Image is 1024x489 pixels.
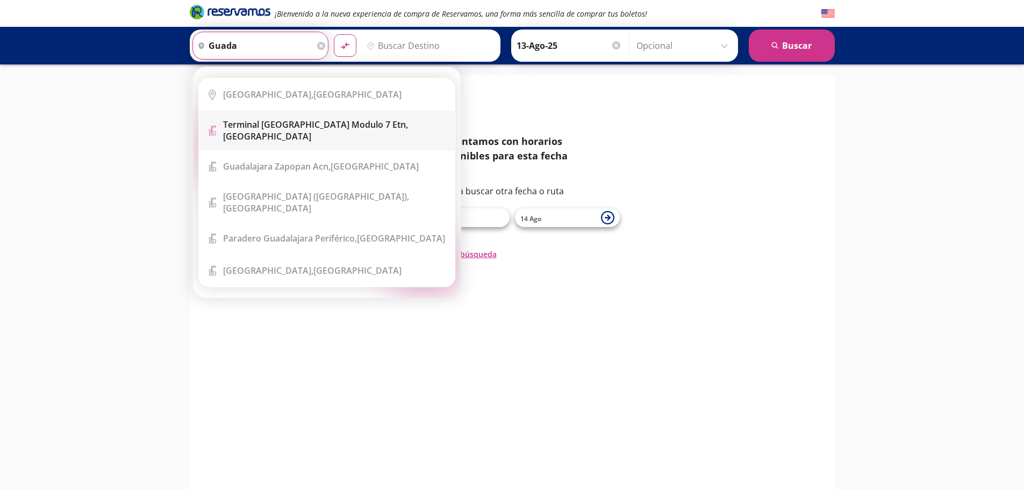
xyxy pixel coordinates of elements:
div: [GEOGRAPHIC_DATA] [223,119,447,142]
p: Te invitamos a buscar otra fecha o ruta [405,185,620,198]
input: Opcional [636,32,733,59]
button: English [821,7,835,20]
div: [GEOGRAPHIC_DATA] [223,160,419,172]
input: Buscar Destino [362,32,495,59]
button: 14 Ago [515,208,620,227]
div: [GEOGRAPHIC_DATA] [223,265,402,276]
b: Guadalajara Zapopan Acn, [223,160,331,172]
em: ¡Bienvenido a la nueva experiencia de compra de Reservamos, una forma más sencilla de comprar tus... [275,9,647,19]
button: Buscar [749,30,835,62]
div: [GEOGRAPHIC_DATA] [223,191,447,214]
b: [GEOGRAPHIC_DATA], [223,265,313,276]
input: Elegir Fecha [517,32,622,59]
b: [GEOGRAPHIC_DATA] ([GEOGRAPHIC_DATA]), [223,191,409,202]
span: 14 Ago [520,214,541,223]
a: Brand Logo [190,4,270,23]
div: [GEOGRAPHIC_DATA] [223,89,402,100]
b: Paradero Guadalajara Periférico, [223,232,357,244]
b: [GEOGRAPHIC_DATA], [223,89,313,100]
div: [GEOGRAPHIC_DATA] [223,232,445,244]
b: Terminal [GEOGRAPHIC_DATA] Modulo 7 Etn, [223,119,408,130]
i: Brand Logo [190,4,270,20]
input: Buscar Origen [193,32,314,59]
div: No contamos con horarios disponibles para esta fecha [434,134,620,163]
